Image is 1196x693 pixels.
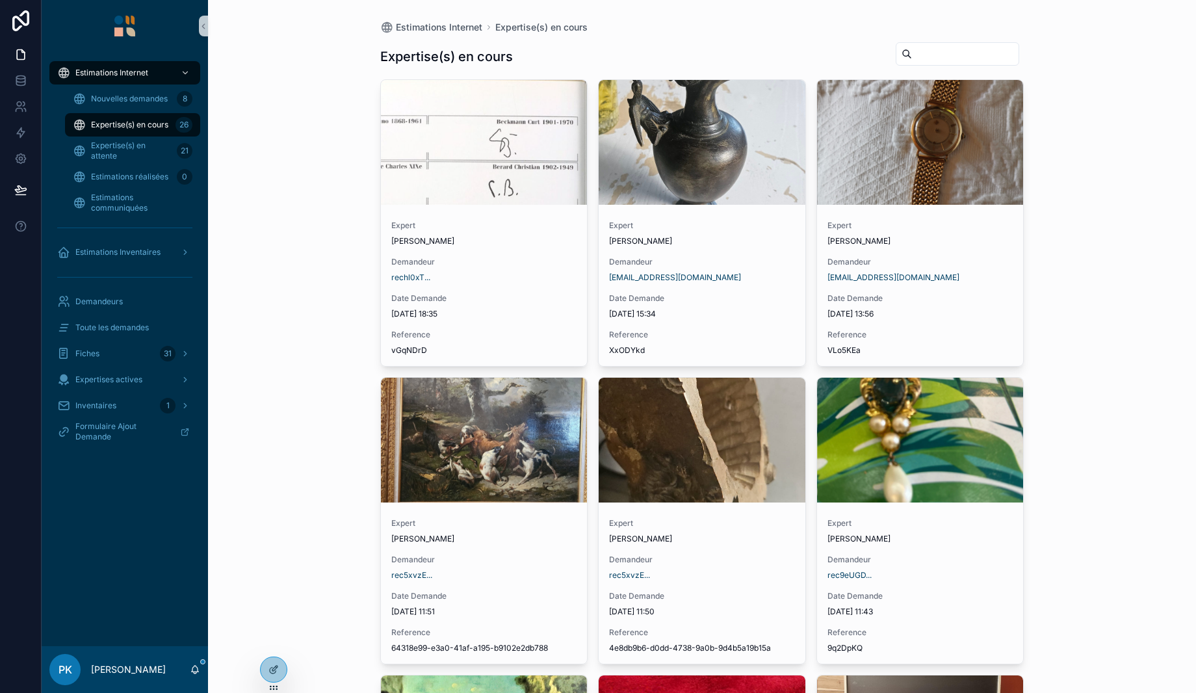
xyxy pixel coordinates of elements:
[609,293,795,304] span: Date Demande
[91,192,187,213] span: Estimations communiquées
[75,400,116,411] span: Inventaires
[396,21,482,34] span: Estimations Internet
[160,346,175,361] div: 31
[91,94,168,104] span: Nouvelles demandes
[609,220,795,231] span: Expert
[391,570,432,581] a: rec5xvzE...
[827,272,959,283] a: [EMAIL_ADDRESS][DOMAIN_NAME]
[114,16,135,36] img: App logo
[75,322,149,333] span: Toute les demandes
[391,236,454,246] span: [PERSON_NAME]
[49,290,200,313] a: Demandeurs
[816,79,1024,367] a: Expert[PERSON_NAME]Demandeur[EMAIL_ADDRESS][DOMAIN_NAME]Date Demande[DATE] 13:56ReferenceVLo5KEa
[827,345,1013,356] span: VLo5KEa
[609,627,795,638] span: Reference
[75,68,148,78] span: Estimations Internet
[817,378,1024,503] div: IMG_2900.png
[391,534,454,544] span: [PERSON_NAME]
[609,570,650,581] a: rec5xvzE...
[381,378,588,503] div: IMG_20250829_115020.jpg
[391,555,577,565] span: Demandeur
[827,220,1013,231] span: Expert
[827,293,1013,304] span: Date Demande
[609,518,795,529] span: Expert
[391,272,430,283] a: rechl0xT...
[391,518,577,529] span: Expert
[609,236,672,246] span: [PERSON_NAME]
[827,309,1013,319] span: [DATE] 13:56
[827,570,872,581] a: rec9eUGD...
[609,257,795,267] span: Demandeur
[827,534,890,544] span: [PERSON_NAME]
[609,309,795,319] span: [DATE] 15:34
[609,591,795,601] span: Date Demande
[91,172,168,182] span: Estimations réalisées
[599,378,805,503] div: IMG_20250829_114921.jpg
[827,555,1013,565] span: Demandeur
[391,293,577,304] span: Date Demande
[75,374,142,385] span: Expertises actives
[65,87,200,111] a: Nouvelles demandes8
[598,377,806,664] a: Expert[PERSON_NAME]Demandeurrec5xvzE...Date Demande[DATE] 11:50Reference4e8db9b6-d0dd-4738-9a0b-9...
[391,257,577,267] span: Demandeur
[42,52,208,460] div: scrollable content
[65,139,200,163] a: Expertise(s) en attente21
[609,534,672,544] span: [PERSON_NAME]
[816,377,1024,664] a: Expert[PERSON_NAME]Demandeurrec9eUGD...Date Demande[DATE] 11:43Reference9q2DpKQ
[380,377,588,664] a: Expert[PERSON_NAME]Demandeurrec5xvzE...Date Demande[DATE] 11:51Reference64318e99-e3a0-41af-a195-b...
[177,91,192,107] div: 8
[391,309,577,319] span: [DATE] 18:35
[609,643,795,653] span: 4e8db9b6-d0dd-4738-9a0b-9d4b5a19b15a
[609,272,741,283] a: [EMAIL_ADDRESS][DOMAIN_NAME]
[599,80,805,205] div: 1000023571.jpg
[49,368,200,391] a: Expertises actives
[49,420,200,443] a: Formulaire Ajout Demande
[381,80,588,205] div: Screenshot-2025-08-29-12.02.28.png
[609,330,795,340] span: Reference
[75,296,123,307] span: Demandeurs
[598,79,806,367] a: Expert[PERSON_NAME]Demandeur[EMAIL_ADDRESS][DOMAIN_NAME]Date Demande[DATE] 15:34ReferenceXxODYkd
[75,348,99,359] span: Fiches
[49,394,200,417] a: Inventaires1
[175,117,192,133] div: 26
[827,330,1013,340] span: Reference
[75,421,170,442] span: Formulaire Ajout Demande
[49,61,200,85] a: Estimations Internet
[391,627,577,638] span: Reference
[49,241,200,264] a: Estimations Inventaires
[177,169,192,185] div: 0
[91,140,172,161] span: Expertise(s) en attente
[380,79,588,367] a: Expert[PERSON_NAME]Demandeurrechl0xT...Date Demande[DATE] 18:35ReferencevGqNDrD
[827,643,1013,653] span: 9q2DpKQ
[75,247,161,257] span: Estimations Inventaires
[49,342,200,365] a: Fiches31
[58,662,72,677] span: PK
[609,345,795,356] span: XxODYkd
[65,191,200,215] a: Estimations communiquées
[380,47,513,66] h1: Expertise(s) en cours
[827,591,1013,601] span: Date Demande
[391,591,577,601] span: Date Demande
[391,643,577,653] span: 64318e99-e3a0-41af-a195-b9102e2db788
[380,21,482,34] a: Estimations Internet
[827,257,1013,267] span: Demandeur
[65,165,200,189] a: Estimations réalisées0
[160,398,175,413] div: 1
[65,113,200,137] a: Expertise(s) en cours26
[91,120,168,130] span: Expertise(s) en cours
[609,607,795,617] span: [DATE] 11:50
[609,555,795,565] span: Demandeur
[827,236,890,246] span: [PERSON_NAME]
[391,330,577,340] span: Reference
[177,143,192,159] div: 21
[817,80,1024,205] div: IMG_20250829_134327.jpg
[391,220,577,231] span: Expert
[827,627,1013,638] span: Reference
[495,21,588,34] a: Expertise(s) en cours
